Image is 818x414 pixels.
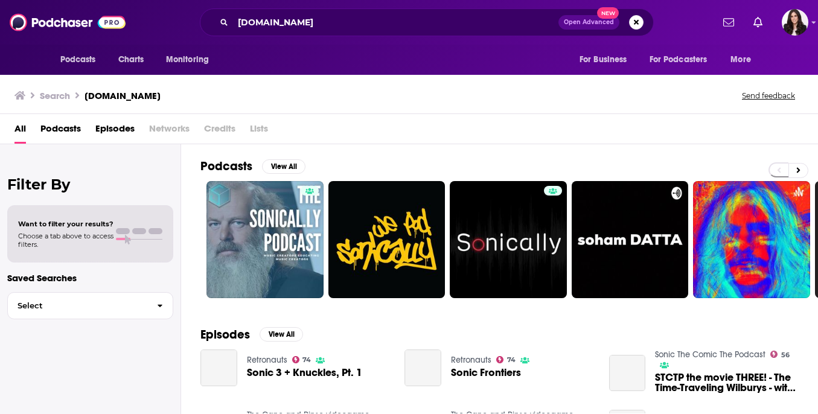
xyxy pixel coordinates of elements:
span: For Podcasters [650,51,708,68]
button: Open AdvancedNew [558,15,619,30]
a: Sonic The Comic The Podcast [655,349,765,360]
p: Saved Searches [7,272,173,284]
button: Select [7,292,173,319]
span: STCTP the movie THREE! - The Time-Traveling Wilburys - with [PERSON_NAME]! [655,372,799,393]
a: 74 [496,356,516,363]
span: Credits [204,119,235,144]
span: More [730,51,751,68]
span: 56 [781,352,790,358]
span: Networks [149,119,190,144]
button: open menu [722,48,766,71]
button: Send feedback [738,91,799,101]
a: STCTP the movie THREE! - The Time-Traveling Wilburys - with Jehan! [655,372,799,393]
h3: Search [40,90,70,101]
span: Charts [118,51,144,68]
button: Show profile menu [782,9,808,36]
span: 74 [507,357,516,363]
span: Logged in as RebeccaShapiro [782,9,808,36]
img: Podchaser - Follow, Share and Rate Podcasts [10,11,126,34]
a: All [14,119,26,144]
span: Podcasts [60,51,96,68]
a: Retronauts [451,355,491,365]
button: open menu [52,48,112,71]
a: EpisodesView All [200,327,303,342]
button: open menu [158,48,225,71]
span: Select [8,302,147,310]
a: Sonic Frontiers [451,368,521,378]
a: PodcastsView All [200,159,305,174]
a: Show notifications dropdown [749,12,767,33]
a: 74 [292,356,312,363]
span: Lists [250,119,268,144]
img: User Profile [782,9,808,36]
div: Search podcasts, credits, & more... [200,8,654,36]
span: Want to filter your results? [18,220,113,228]
h2: Filter By [7,176,173,193]
span: Choose a tab above to access filters. [18,232,113,249]
span: Open Advanced [564,19,614,25]
a: Charts [110,48,152,71]
button: View All [260,327,303,342]
a: Podcasts [40,119,81,144]
button: open menu [571,48,642,71]
button: open menu [642,48,725,71]
h3: [DOMAIN_NAME] [85,90,161,101]
a: STCTP the movie THREE! - The Time-Traveling Wilburys - with Jehan! [609,355,646,392]
h2: Podcasts [200,159,252,174]
a: Sonic Frontiers [404,349,441,386]
a: Sonic 3 + Knuckles, Pt. 1 [247,368,362,378]
a: Episodes [95,119,135,144]
input: Search podcasts, credits, & more... [233,13,558,32]
h2: Episodes [200,327,250,342]
a: 56 [770,351,790,358]
a: Sonic 3 + Knuckles, Pt. 1 [200,349,237,386]
a: Show notifications dropdown [718,12,739,33]
button: View All [262,159,305,174]
a: Retronauts [247,355,287,365]
span: Monitoring [166,51,209,68]
span: For Business [580,51,627,68]
span: 74 [302,357,311,363]
span: New [597,7,619,19]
